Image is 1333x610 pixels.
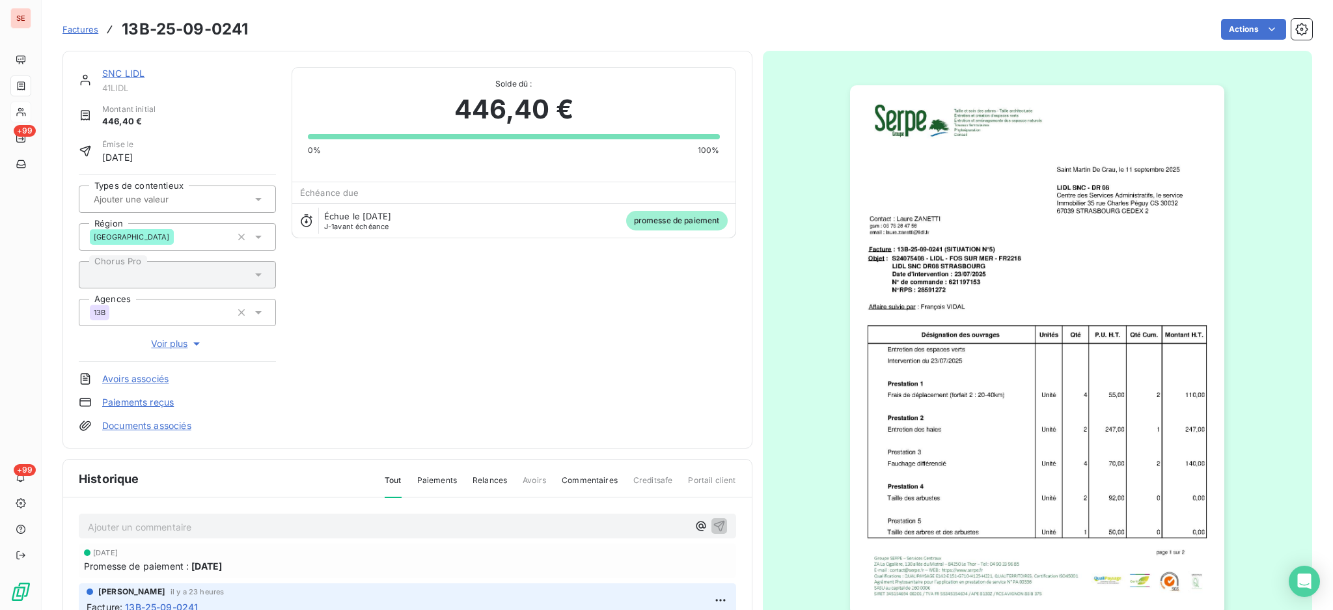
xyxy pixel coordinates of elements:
[102,104,156,115] span: Montant initial
[633,475,673,497] span: Creditsafe
[523,475,546,497] span: Avoirs
[92,193,223,205] input: Ajouter une valeur
[102,139,133,150] span: Émise le
[102,68,144,79] a: SNC LIDL
[562,475,618,497] span: Commentaires
[94,233,170,241] span: [GEOGRAPHIC_DATA]
[1221,19,1286,40] button: Actions
[10,8,31,29] div: SE
[324,211,391,221] span: Échue le [DATE]
[94,309,105,316] span: 13B
[98,586,165,598] span: [PERSON_NAME]
[324,223,389,230] span: avant échéance
[308,145,321,156] span: 0%
[102,83,276,93] span: 41LIDL
[14,125,36,137] span: +99
[14,464,36,476] span: +99
[102,150,133,164] span: [DATE]
[93,549,118,557] span: [DATE]
[417,475,457,497] span: Paiements
[62,24,98,35] span: Factures
[102,396,174,409] a: Paiements reçus
[698,145,720,156] span: 100%
[171,588,224,596] span: il y a 23 heures
[84,559,189,573] span: Promesse de paiement :
[385,475,402,498] span: Tout
[10,581,31,602] img: Logo LeanPay
[79,337,276,351] button: Voir plus
[688,475,735,497] span: Portail client
[102,372,169,385] a: Avoirs associés
[324,222,334,231] span: J-1
[454,90,573,129] span: 446,40 €
[102,115,156,128] span: 446,40 €
[79,470,139,488] span: Historique
[300,187,359,198] span: Échéance due
[473,475,507,497] span: Relances
[1289,566,1320,597] div: Open Intercom Messenger
[151,337,203,350] span: Voir plus
[308,78,720,90] span: Solde dû :
[191,559,222,573] span: [DATE]
[626,211,728,230] span: promesse de paiement
[62,23,98,36] a: Factures
[102,419,191,432] a: Documents associés
[122,18,248,41] h3: 13B-25-09-0241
